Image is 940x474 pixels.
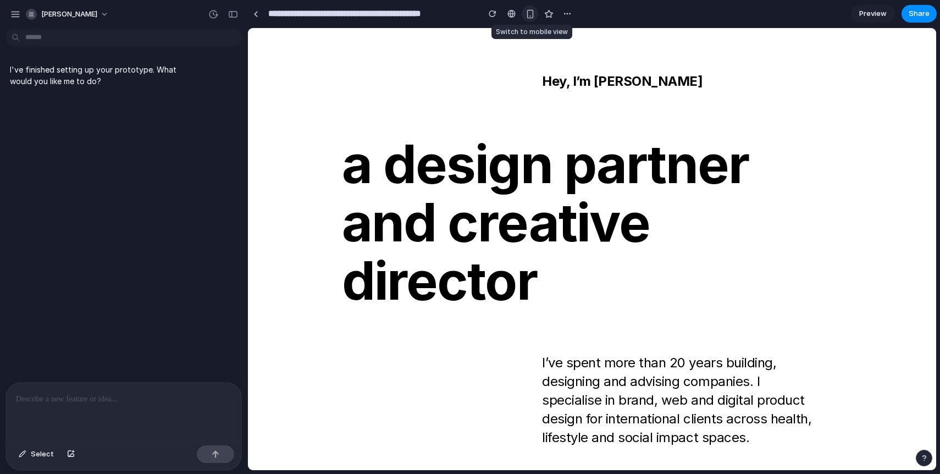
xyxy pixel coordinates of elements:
[41,9,97,20] span: [PERSON_NAME]
[13,445,59,463] button: Select
[491,25,572,39] div: Switch to mobile view
[294,326,572,419] p: I’ve spent more than 20 years building, designing and advising companies. I specialise in brand, ...
[851,5,895,23] a: Preview
[94,107,544,282] span: a design partner and creative director
[31,449,54,460] span: Select
[294,44,644,63] span: Hey, I’m [PERSON_NAME]
[902,5,937,23] button: Share
[909,8,930,19] span: Share
[10,64,193,87] p: I've finished setting up your prototype. What would you like me to do?
[21,5,114,23] button: [PERSON_NAME]
[859,8,887,19] span: Preview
